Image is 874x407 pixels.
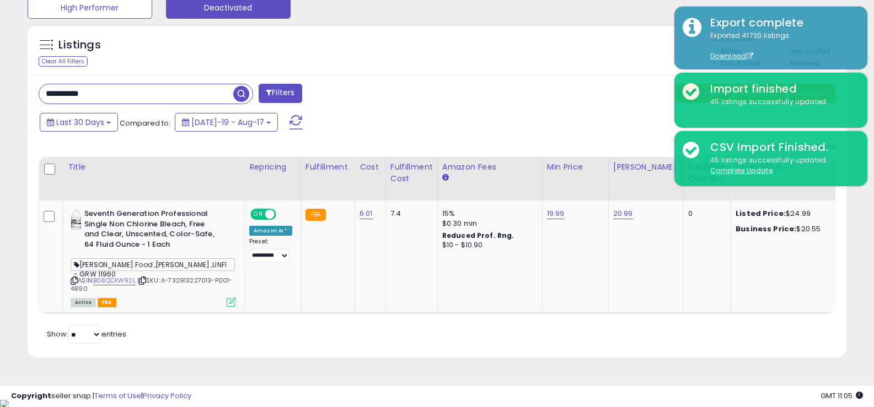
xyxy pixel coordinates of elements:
[442,173,449,183] small: Amazon Fees.
[702,155,859,176] div: 45 listings successfully updated.
[702,81,859,97] div: Import finished
[442,231,514,240] b: Reduced Prof. Rng.
[702,15,859,31] div: Export complete
[98,298,116,307] span: FBA
[613,161,679,173] div: [PERSON_NAME]
[702,97,859,107] div: 45 listings successfully updated.
[40,113,118,132] button: Last 30 Days
[143,390,191,401] a: Privacy Policy
[305,209,326,221] small: FBA
[249,238,292,263] div: Preset:
[71,209,236,306] div: ASIN:
[736,224,827,234] div: $20.55
[702,31,859,62] div: Exported 41720 listings.
[58,37,101,53] h5: Listings
[47,329,126,339] span: Show: entries
[56,117,104,128] span: Last 30 Days
[736,224,796,234] b: Business Price:
[821,390,863,401] span: 2025-09-17 11:05 GMT
[84,209,218,252] b: Seventh Generation Professional Single Non Chlorine Bleach, Free and Clear, Unscented, Color-Safe...
[71,258,235,271] span: [PERSON_NAME] Food ,[PERSON_NAME] ,UNFI - GRW 11960
[442,209,534,219] div: 15%
[71,298,96,307] span: All listings currently available for purchase on Amazon
[360,208,373,219] a: 6.01
[175,113,278,132] button: [DATE]-19 - Aug-17
[93,276,136,285] a: B08QCKW92L
[710,166,773,175] u: Complete Update
[736,208,786,219] b: Listed Price:
[613,208,633,219] a: 20.99
[249,226,292,236] div: Amazon AI *
[39,56,88,67] div: Clear All Filters
[442,219,534,229] div: $0.30 min
[68,161,240,173] div: Title
[275,210,292,219] span: OFF
[547,208,565,219] a: 19.99
[71,209,82,231] img: 41+GkEk+BmL._SL40_.jpg
[736,209,827,219] div: $24.99
[710,51,753,61] a: Download
[305,161,350,173] div: Fulfillment
[120,118,170,128] span: Compared to:
[360,161,381,173] div: Cost
[442,161,538,173] div: Amazon Fees
[11,391,191,401] div: seller snap | |
[702,139,859,155] div: CSV Import Finished.
[249,161,296,173] div: Repricing
[11,390,51,401] strong: Copyright
[390,209,429,219] div: 7.4
[259,84,302,103] button: Filters
[71,276,233,292] span: | SKU: A-732913227013-P001-4890
[390,161,433,184] div: Fulfillment Cost
[251,210,265,219] span: ON
[442,241,534,250] div: $10 - $10.90
[94,390,141,401] a: Terms of Use
[547,161,604,173] div: Min Price
[191,117,264,128] span: [DATE]-19 - Aug-17
[688,209,722,219] div: 0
